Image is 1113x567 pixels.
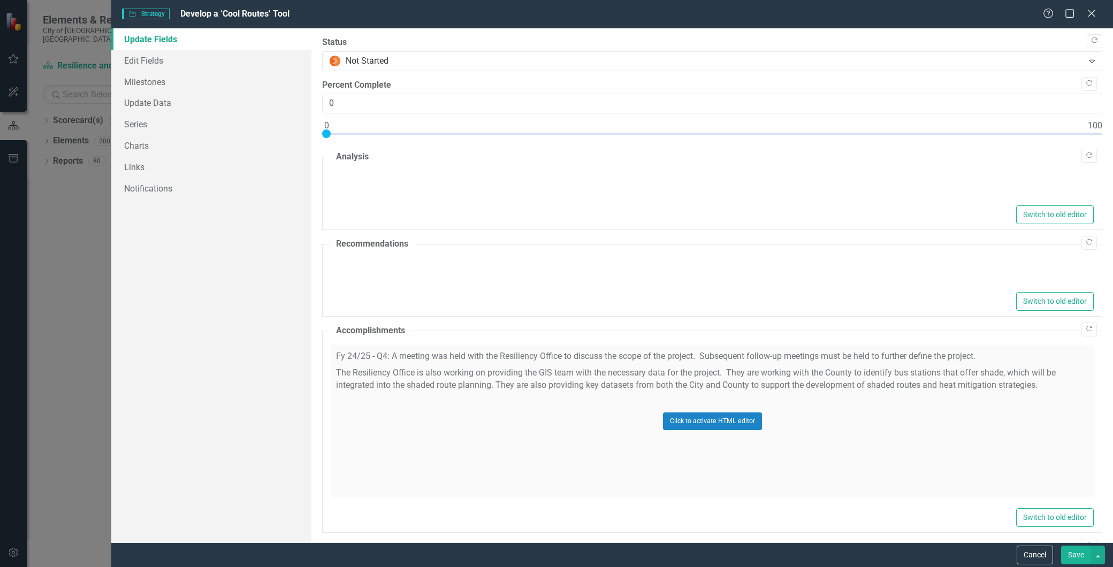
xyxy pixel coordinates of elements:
[111,92,311,113] a: Update Data
[331,325,410,337] legend: Accomplishments
[180,9,289,19] span: Develop a ‘Cool Routes’ Tool
[111,28,311,50] a: Update Fields
[111,135,311,156] a: Charts
[1016,508,1094,527] button: Switch to old editor
[1016,205,1094,224] button: Switch to old editor
[322,36,1102,49] label: Status
[331,541,396,553] legend: Action Update
[1016,292,1094,311] button: Switch to old editor
[122,9,170,19] span: Strategy
[331,238,414,250] legend: Recommendations
[111,113,311,135] a: Series
[1017,546,1053,564] button: Cancel
[111,178,311,199] a: Notifications
[111,71,311,93] a: Milestones
[111,50,311,71] a: Edit Fields
[111,156,311,178] a: Links
[1061,546,1091,564] button: Save
[331,151,374,163] legend: Analysis
[663,412,762,430] button: Click to activate HTML editor
[322,79,1102,91] label: Percent Complete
